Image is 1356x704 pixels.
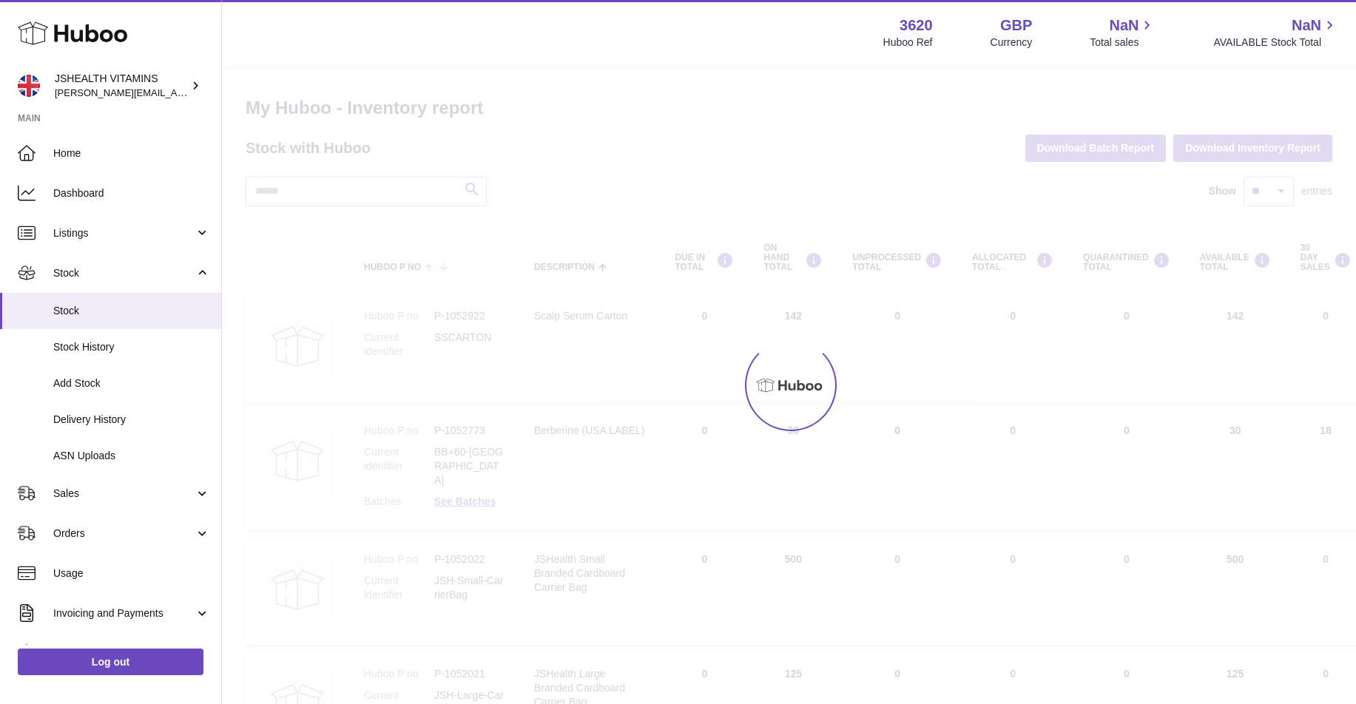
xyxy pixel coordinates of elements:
span: Stock History [53,340,210,354]
span: Invoicing and Payments [53,606,195,620]
span: Total sales [1090,35,1156,50]
span: NaN [1292,16,1321,35]
a: Log out [18,649,203,675]
span: Listings [53,226,195,240]
span: Usage [53,566,210,581]
div: JSHEALTH VITAMINS [55,72,188,100]
span: ASN Uploads [53,449,210,463]
span: Stock [53,266,195,280]
span: Add Stock [53,376,210,390]
span: AVAILABLE Stock Total [1213,35,1338,50]
div: Currency [991,35,1033,50]
strong: GBP [1000,16,1032,35]
span: Sales [53,487,195,501]
strong: 3620 [900,16,933,35]
span: Stock [53,304,210,318]
span: Delivery History [53,413,210,427]
span: Home [53,146,210,160]
span: Dashboard [53,186,210,200]
span: [PERSON_NAME][EMAIL_ADDRESS][DOMAIN_NAME] [55,87,297,98]
img: francesca@jshealthvitamins.com [18,75,40,97]
a: NaN AVAILABLE Stock Total [1213,16,1338,50]
span: Orders [53,527,195,541]
div: Huboo Ref [883,35,933,50]
a: NaN Total sales [1090,16,1156,50]
span: NaN [1109,16,1139,35]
